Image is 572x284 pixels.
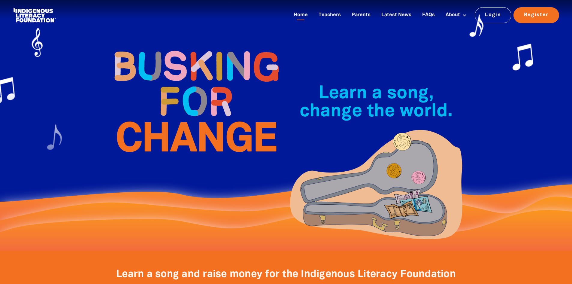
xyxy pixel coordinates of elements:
[378,10,415,20] a: Latest News
[513,7,559,23] a: Register
[419,10,438,20] a: FAQs
[442,10,470,20] a: About
[348,10,374,20] a: Parents
[475,7,512,23] a: Login
[290,10,311,20] a: Home
[116,270,456,279] span: Learn a song and raise money for the Indigenous Literacy Foundation
[315,10,344,20] a: Teachers
[300,85,452,120] span: Learn a song, change the world.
